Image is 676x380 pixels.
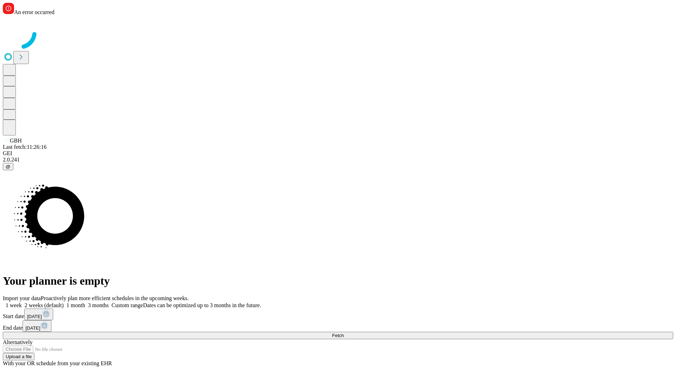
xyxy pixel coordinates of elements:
[88,302,109,308] span: 3 months
[41,295,189,301] span: Proactively plan more efficient schedules in the upcoming weeks.
[6,302,22,308] span: 1 week
[3,353,35,360] button: Upload a file
[10,138,22,144] span: GBH
[332,333,344,338] span: Fetch
[3,309,673,320] div: Start date
[3,339,32,345] span: Alternatively
[3,274,673,287] h1: Your planner is empty
[6,164,11,169] span: @
[24,309,53,320] button: [DATE]
[67,302,85,308] span: 1 month
[25,325,40,331] span: [DATE]
[23,320,51,332] button: [DATE]
[27,314,42,319] span: [DATE]
[112,302,143,308] span: Custom range
[3,320,673,332] div: End date
[3,157,673,163] div: 2.0.241
[3,332,673,339] button: Fetch
[3,360,112,366] span: With your OR schedule from your existing EHR
[3,295,41,301] span: Import your data
[14,9,55,15] span: An error occurred
[25,302,64,308] span: 2 weeks (default)
[3,150,673,157] div: GEI
[3,163,13,170] button: @
[3,144,46,150] span: Last fetch: 11:26:16
[143,302,261,308] span: Dates can be optimized up to 3 months in the future.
